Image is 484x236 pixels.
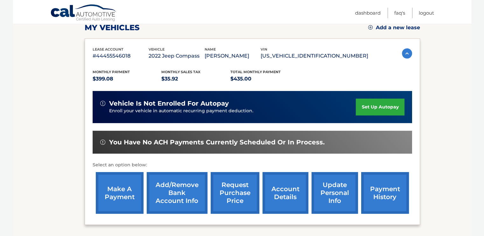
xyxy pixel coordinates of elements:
a: Add a new lease [368,24,420,31]
span: Monthly Payment [93,70,130,74]
a: Add/Remove bank account info [147,172,207,214]
a: request purchase price [211,172,259,214]
span: vin [261,47,267,52]
p: [US_VEHICLE_IDENTIFICATION_NUMBER] [261,52,368,60]
a: Logout [419,8,434,18]
img: alert-white.svg [100,140,105,145]
span: Monthly sales Tax [161,70,200,74]
p: #44455546018 [93,52,149,60]
span: lease account [93,47,123,52]
p: 2022 Jeep Compass [149,52,205,60]
h2: my vehicles [85,23,140,32]
img: add.svg [368,25,373,30]
p: $435.00 [230,74,299,83]
a: payment history [361,172,409,214]
span: Total Monthly Payment [230,70,281,74]
a: set up autopay [356,99,404,115]
p: Select an option below: [93,161,412,169]
img: alert-white.svg [100,101,105,106]
a: Dashboard [355,8,381,18]
p: [PERSON_NAME] [205,52,261,60]
p: $35.92 [161,74,230,83]
a: account details [263,172,308,214]
span: vehicle is not enrolled for autopay [109,100,229,108]
span: name [205,47,216,52]
img: accordion-active.svg [402,48,412,59]
a: Cal Automotive [50,4,117,23]
span: You have no ACH payments currently scheduled or in process. [109,138,325,146]
span: vehicle [149,47,165,52]
a: FAQ's [394,8,405,18]
a: update personal info [312,172,358,214]
a: make a payment [96,172,144,214]
p: Enroll your vehicle in automatic recurring payment deduction. [109,108,356,115]
p: $399.08 [93,74,162,83]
